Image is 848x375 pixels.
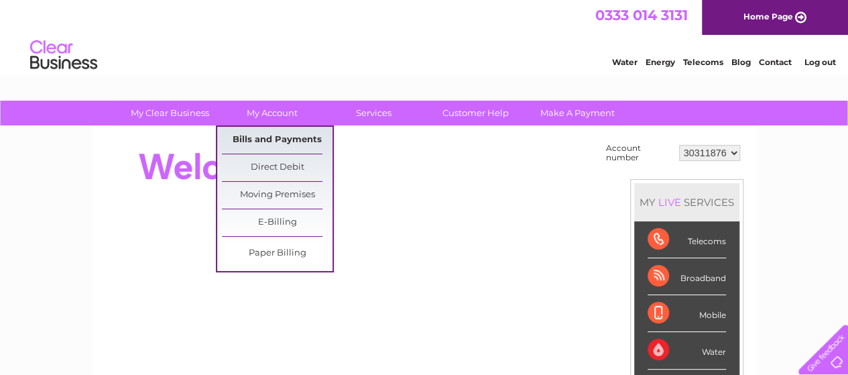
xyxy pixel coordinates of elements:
a: Customer Help [420,101,531,125]
a: Telecoms [683,57,723,67]
img: logo.png [29,35,98,76]
a: E-Billing [222,209,332,236]
a: Paper Billing [222,240,332,267]
div: Broadband [648,258,726,295]
a: Log out [804,57,835,67]
a: Bills and Payments [222,127,332,154]
a: Direct Debit [222,154,332,181]
a: My Account [217,101,327,125]
div: Water [648,332,726,369]
div: Mobile [648,295,726,332]
a: Make A Payment [522,101,633,125]
div: LIVE [656,196,684,209]
a: 0333 014 3131 [595,7,688,23]
a: Moving Premises [222,182,332,209]
a: My Clear Business [115,101,225,125]
div: MY SERVICES [634,183,739,221]
a: Services [318,101,429,125]
div: Clear Business is a trading name of Verastar Limited (registered in [GEOGRAPHIC_DATA] No. 3667643... [108,7,741,65]
a: Contact [759,57,792,67]
div: Telecoms [648,221,726,258]
a: Water [612,57,638,67]
a: Energy [646,57,675,67]
td: Account number [603,140,676,166]
a: Blog [731,57,751,67]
